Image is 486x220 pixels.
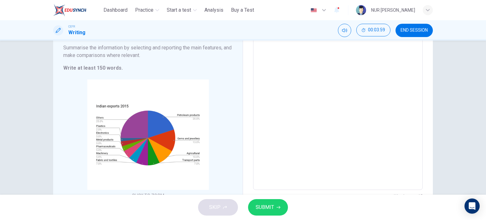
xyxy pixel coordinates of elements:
h1: Writing [68,29,85,36]
button: Buy a Test [228,4,257,16]
h6: Summarise the information by selecting and reporting the main features, and make comparisons wher... [63,44,233,59]
span: SUBMIT [256,203,274,212]
div: NUR [PERSON_NAME] [371,6,415,14]
div: Mute [338,24,351,37]
button: END SESSION [396,24,433,37]
span: CEFR [68,24,75,29]
span: Dashboard [103,6,128,14]
h6: Word count : [394,192,423,200]
span: Practice [135,6,153,14]
strong: 18 [418,194,423,199]
a: ELTC logo [53,4,101,16]
button: Dashboard [101,4,130,16]
button: 00:03:59 [356,24,390,36]
button: Analysis [202,4,226,16]
img: en [310,8,318,13]
strong: Write at least 150 words. [63,65,123,71]
button: Practice [133,4,162,16]
span: Buy a Test [231,6,254,14]
button: Start a test [164,4,199,16]
button: SUBMIT [248,199,288,216]
img: ELTC logo [53,4,86,16]
img: Profile picture [356,5,366,15]
span: END SESSION [401,28,428,33]
span: Analysis [204,6,223,14]
div: Hide [356,24,390,37]
span: Start a test [167,6,191,14]
div: Open Intercom Messenger [464,198,480,214]
span: 00:03:59 [368,28,385,33]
